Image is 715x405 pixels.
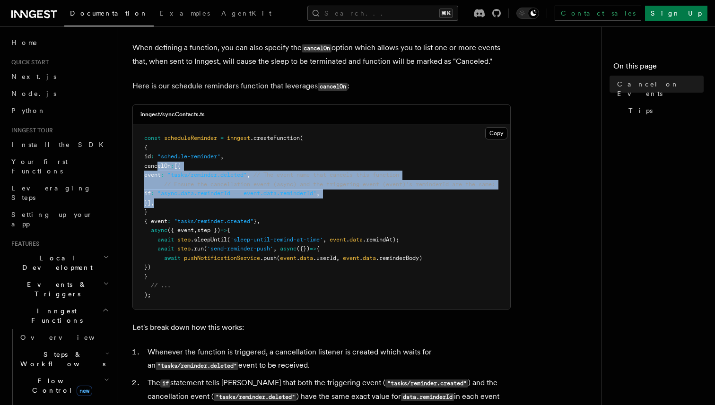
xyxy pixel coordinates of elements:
[302,44,331,52] code: cancelOn
[8,127,53,134] span: Inngest tour
[280,245,296,252] span: async
[8,280,103,299] span: Events & Triggers
[250,135,300,141] span: .createFunction
[144,163,171,169] span: cancelOn
[132,79,511,93] p: Here is our schedule reminders function that leverages :
[11,90,56,97] span: Node.js
[300,255,313,261] span: data
[20,334,118,341] span: Overview
[151,190,154,197] span: :
[485,127,507,139] button: Copy
[151,227,167,233] span: async
[144,208,148,215] span: }
[227,236,230,243] span: (
[194,227,197,233] span: ,
[323,236,326,243] span: ,
[132,321,511,334] p: Let's break down how this works:
[253,172,399,178] span: // The event name that cancels this function
[197,227,220,233] span: step })
[645,6,707,21] a: Sign Up
[316,190,320,197] span: ,
[17,329,111,346] a: Overview
[8,136,111,153] a: Install the SDK
[8,68,111,85] a: Next.js
[8,240,39,248] span: Features
[401,393,454,401] code: data.reminderId
[204,245,207,252] span: (
[191,245,204,252] span: .run
[516,8,539,19] button: Toggle dark mode
[177,236,191,243] span: step
[555,6,641,21] a: Contact sales
[164,255,181,261] span: await
[273,245,277,252] span: ,
[220,227,227,233] span: =>
[17,346,111,372] button: Steps & Workflows
[17,372,111,399] button: Flow Controlnew
[184,255,260,261] span: pushNotificationService
[214,393,296,401] code: "tasks/reminder.deleted"
[385,379,468,388] code: "tasks/reminder.created"
[313,255,336,261] span: .userId
[70,9,148,17] span: Documentation
[132,41,511,68] p: When defining a function, you can also specify the option which allows you to list one or more ev...
[161,172,164,178] span: :
[144,273,148,280] span: }
[144,218,167,224] span: { event
[11,184,91,201] span: Leveraging Steps
[439,9,453,18] kbd: ⌘K
[11,211,93,228] span: Setting up your app
[157,245,174,252] span: await
[207,245,273,252] span: 'send-reminder-push'
[247,172,250,178] span: ,
[8,253,103,272] span: Local Development
[349,236,363,243] span: data
[167,227,194,233] span: ({ event
[11,141,109,148] span: Install the SDK
[144,190,151,197] span: if
[144,135,161,141] span: const
[144,153,151,160] span: id
[157,190,316,197] span: "async.data.reminderId == event.data.reminderId"
[216,3,277,26] a: AgentKit
[8,206,111,233] a: Setting up your app
[307,6,458,21] button: Search...⌘K
[343,255,359,261] span: event
[613,60,704,76] h4: On this page
[167,218,171,224] span: :
[144,264,151,270] span: })
[151,282,171,289] span: // ...
[253,218,257,224] span: }
[359,255,363,261] span: .
[144,199,151,206] span: }]
[220,153,224,160] span: ,
[257,218,260,224] span: ,
[318,83,348,91] code: cancelOn
[77,386,92,396] span: new
[8,180,111,206] a: Leveraging Steps
[154,3,216,26] a: Examples
[8,153,111,180] a: Your first Functions
[11,107,46,114] span: Python
[8,102,111,119] a: Python
[336,255,340,261] span: ,
[227,227,230,233] span: {
[167,172,247,178] span: "tasks/reminder.deleted"
[617,79,704,98] span: Cancel on Events
[230,236,323,243] span: 'sleep-until-remind-at-time'
[11,38,38,47] span: Home
[11,73,56,80] span: Next.js
[316,245,320,252] span: {
[613,76,704,102] a: Cancel on Events
[64,3,154,26] a: Documentation
[625,102,704,119] a: Tips
[363,236,399,243] span: .remindAt);
[144,144,148,151] span: {
[171,163,174,169] span: :
[156,362,238,370] code: "tasks/reminder.deleted"
[17,376,104,395] span: Flow Control
[164,135,217,141] span: scheduleReminder
[280,255,296,261] span: event
[8,250,111,276] button: Local Development
[227,135,250,141] span: inngest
